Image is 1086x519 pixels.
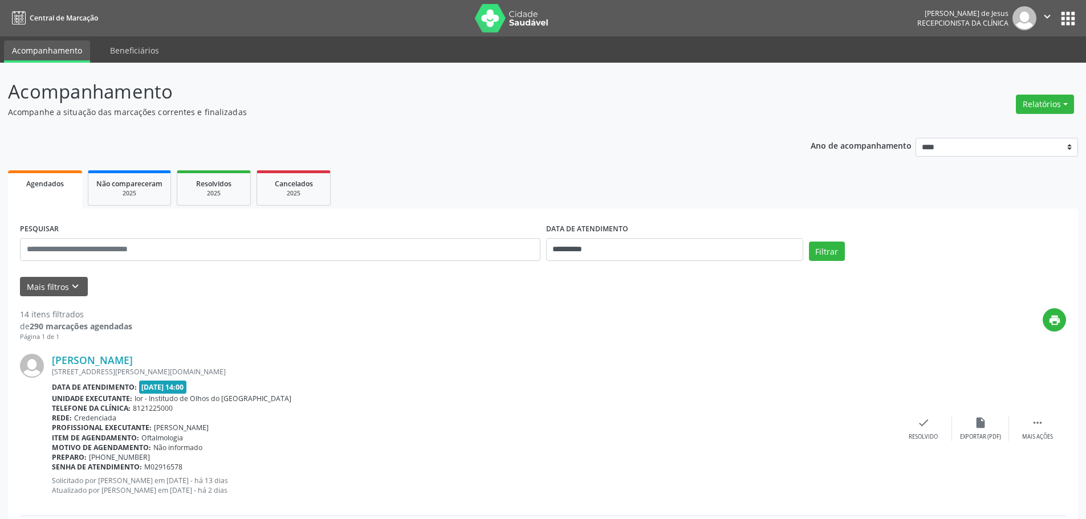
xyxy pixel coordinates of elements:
a: Acompanhamento [4,40,90,63]
span: [PERSON_NAME] [154,423,209,432]
div: 14 itens filtrados [20,308,132,320]
i: insert_drive_file [974,416,987,429]
span: Cancelados [275,179,313,189]
a: [PERSON_NAME] [52,354,133,366]
span: Ior - Institudo de Olhos do [GEOGRAPHIC_DATA] [135,394,291,403]
div: Exportar (PDF) [960,433,1001,441]
i:  [1031,416,1044,429]
button: print [1043,308,1066,332]
b: Telefone da clínica: [52,403,131,413]
label: PESQUISAR [20,220,59,238]
span: Não compareceram [96,179,162,189]
button: Filtrar [809,242,845,261]
div: 2025 [265,189,322,198]
img: img [20,354,44,378]
span: Não informado [153,443,202,452]
div: Mais ações [1022,433,1053,441]
b: Rede: [52,413,72,423]
span: Oftalmologia [141,433,183,443]
div: [STREET_ADDRESS][PERSON_NAME][DOMAIN_NAME] [52,367,895,377]
a: Beneficiários [102,40,167,60]
span: [DATE] 14:00 [139,381,187,394]
div: 2025 [185,189,242,198]
span: 8121225000 [133,403,173,413]
p: Solicitado por [PERSON_NAME] em [DATE] - há 13 dias Atualizado por [PERSON_NAME] em [DATE] - há 2... [52,476,895,495]
strong: 290 marcações agendadas [30,321,132,332]
button: Mais filtroskeyboard_arrow_down [20,277,88,297]
b: Preparo: [52,452,87,462]
span: Credenciada [74,413,116,423]
span: Recepcionista da clínica [917,18,1008,28]
b: Senha de atendimento: [52,462,142,472]
span: Central de Marcação [30,13,98,23]
b: Item de agendamento: [52,433,139,443]
img: img [1012,6,1036,30]
b: Data de atendimento: [52,382,137,392]
i: keyboard_arrow_down [69,280,82,293]
i:  [1041,10,1054,23]
b: Profissional executante: [52,423,152,432]
div: de [20,320,132,332]
b: Motivo de agendamento: [52,443,151,452]
b: Unidade executante: [52,394,132,403]
i: check [917,416,930,429]
p: Acompanhe a situação das marcações correntes e finalizadas [8,106,757,118]
span: Agendados [26,179,64,189]
div: [PERSON_NAME] de Jesus [917,9,1008,18]
button:  [1036,6,1058,30]
label: DATA DE ATENDIMENTO [546,220,628,238]
a: Central de Marcação [8,9,98,27]
div: 2025 [96,189,162,198]
p: Ano de acompanhamento [811,138,912,152]
i: print [1048,314,1061,326]
button: apps [1058,9,1078,28]
span: [PHONE_NUMBER] [89,452,150,462]
span: Resolvidos [196,179,231,189]
div: Página 1 de 1 [20,332,132,342]
button: Relatórios [1016,95,1074,114]
p: Acompanhamento [8,77,757,106]
div: Resolvido [909,433,938,441]
span: M02916578 [144,462,182,472]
